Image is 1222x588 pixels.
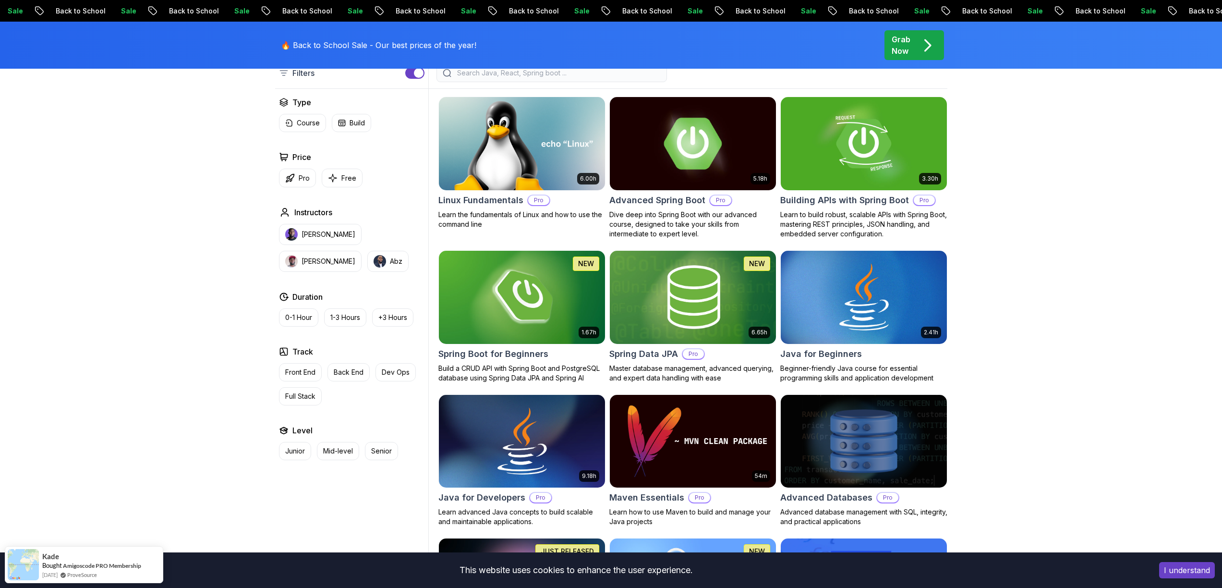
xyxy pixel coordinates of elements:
p: Back to School [1067,6,1132,16]
img: instructor img [374,255,386,268]
h2: Advanced Spring Boot [609,194,705,207]
p: Pro [299,173,310,183]
h2: Java for Beginners [780,347,862,361]
p: 3.30h [922,175,938,183]
p: Back to School [840,6,906,16]
button: Junior [279,442,311,460]
button: 0-1 Hour [279,308,318,327]
p: 🔥 Back to School Sale - Our best prices of the year! [281,39,476,51]
a: Linux Fundamentals card6.00hLinux FundamentalsProLearn the fundamentals of Linux and how to use t... [438,97,605,229]
img: provesource social proof notification image [8,549,39,580]
p: Back to School [160,6,226,16]
p: Pro [689,493,710,502]
button: instructor img[PERSON_NAME] [279,251,362,272]
p: JUST RELEASED [541,547,594,556]
h2: Java for Developers [438,491,525,504]
p: 6.65h [751,329,767,336]
a: Spring Boot for Beginners card1.67hNEWSpring Boot for BeginnersBuild a CRUD API with Spring Boot ... [438,250,605,383]
img: Maven Essentials card [610,395,776,488]
a: Java for Developers card9.18hJava for DevelopersProLearn advanced Java concepts to build scalable... [438,394,605,527]
button: Free [322,169,363,187]
img: instructor img [285,255,298,268]
p: Mid-level [323,446,353,456]
button: Pro [279,169,316,187]
p: Learn advanced Java concepts to build scalable and maintainable applications. [438,507,605,527]
button: Senior [365,442,398,460]
span: Bought [42,562,62,569]
p: Pro [877,493,898,502]
p: Sale [226,6,256,16]
button: 1-3 Hours [324,308,366,327]
img: Spring Data JPA card [610,251,776,344]
div: This website uses cookies to enhance the user experience. [7,560,1145,581]
button: +3 Hours [372,308,413,327]
a: Advanced Databases cardAdvanced DatabasesProAdvanced database management with SQL, integrity, and... [780,394,947,527]
h2: Type [292,97,311,108]
button: Mid-level [317,442,359,460]
p: Sale [1132,6,1163,16]
h2: Maven Essentials [609,491,684,504]
span: Kade [42,552,59,561]
p: Back to School [387,6,452,16]
p: Learn to build robust, scalable APIs with Spring Boot, mastering REST principles, JSON handling, ... [780,210,947,239]
button: Dev Ops [375,363,416,381]
p: Learn how to use Maven to build and manage your Java projects [609,507,776,527]
p: Free [341,173,356,183]
a: Building APIs with Spring Boot card3.30hBuilding APIs with Spring BootProLearn to build robust, s... [780,97,947,239]
span: [DATE] [42,571,58,579]
img: Java for Developers card [439,395,605,488]
button: Course [279,114,326,132]
p: Front End [285,367,315,377]
img: Building APIs with Spring Boot card [781,97,947,190]
p: 54m [755,472,767,480]
p: 2.41h [924,329,938,336]
h2: Instructors [294,207,332,218]
button: Full Stack [279,387,322,405]
img: Advanced Spring Boot card [605,95,780,192]
p: Back End [334,367,363,377]
img: Advanced Databases card [781,395,947,488]
h2: Level [292,425,313,436]
p: Advanced database management with SQL, integrity, and practical applications [780,507,947,527]
img: instructor img [285,228,298,241]
p: Dive deep into Spring Boot with our advanced course, designed to take your skills from intermedia... [609,210,776,239]
p: Pro [710,196,731,205]
a: Spring Data JPA card6.65hNEWSpring Data JPAProMaster database management, advanced querying, and ... [609,250,776,383]
p: Master database management, advanced querying, and expert data handling with ease [609,364,776,383]
p: 5.18h [753,175,767,183]
p: NEW [749,259,765,269]
img: Spring Boot for Beginners card [439,251,605,344]
p: Sale [906,6,936,16]
a: ProveSource [67,571,97,579]
a: Maven Essentials card54mMaven EssentialsProLearn how to use Maven to build and manage your Java p... [609,394,776,527]
p: Filters [292,67,315,79]
p: +3 Hours [378,313,407,322]
p: Full Stack [285,392,315,401]
p: Back to School [274,6,339,16]
p: Pro [683,349,704,359]
h2: Building APIs with Spring Boot [780,194,909,207]
button: Back End [327,363,370,381]
p: Beginner-friendly Java course for essential programming skills and application development [780,364,947,383]
button: instructor imgAbz [367,251,409,272]
p: Dev Ops [382,367,410,377]
h2: Linux Fundamentals [438,194,523,207]
p: 1.67h [581,329,596,336]
button: Accept cookies [1159,562,1215,578]
p: [PERSON_NAME] [302,257,355,266]
p: Pro [528,196,549,205]
a: Advanced Spring Boot card5.18hAdvanced Spring BootProDive deep into Spring Boot with our advanced... [609,97,776,239]
p: Back to School [614,6,679,16]
p: Sale [679,6,710,16]
p: Learn the fundamentals of Linux and how to use the command line [438,210,605,229]
a: Java for Beginners card2.41hJava for BeginnersBeginner-friendly Java course for essential program... [780,250,947,383]
p: Back to School [47,6,112,16]
input: Search Java, React, Spring boot ... [455,68,661,78]
p: Build [350,118,365,128]
p: Build a CRUD API with Spring Boot and PostgreSQL database using Spring Data JPA and Spring AI [438,364,605,383]
p: Back to School [500,6,566,16]
p: Course [297,118,320,128]
p: Abz [390,257,402,266]
p: Sale [1019,6,1050,16]
p: Pro [530,493,551,502]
